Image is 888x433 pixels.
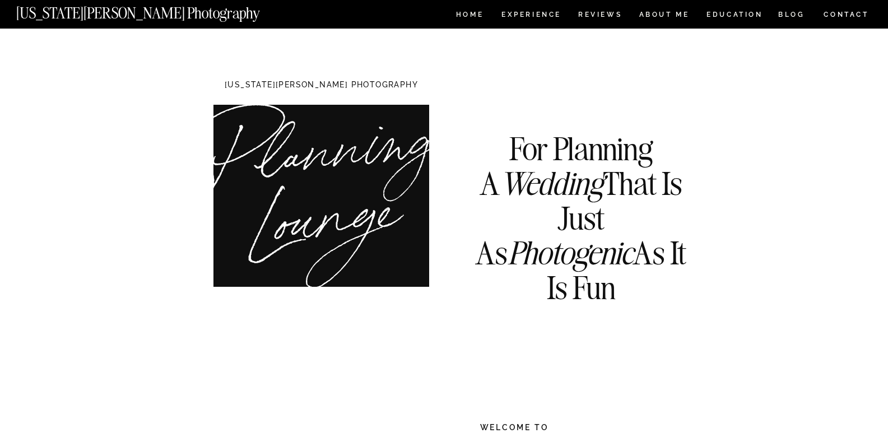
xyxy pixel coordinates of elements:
a: EDUCATION [705,11,764,21]
h1: [US_STATE][PERSON_NAME] PHOTOGRAPHY [207,81,436,91]
i: Wedding [500,164,603,203]
a: [US_STATE][PERSON_NAME] Photography [16,6,297,15]
a: REVIEWS [578,11,620,21]
i: Photogenic [508,233,633,273]
a: HOME [454,11,486,21]
h3: For Planning A That Is Just As As It Is Fun [464,132,699,260]
a: ABOUT ME [639,11,690,21]
h1: Planning Lounge [201,120,449,246]
a: Experience [501,11,560,21]
a: CONTACT [823,8,870,21]
a: BLOG [778,11,805,21]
